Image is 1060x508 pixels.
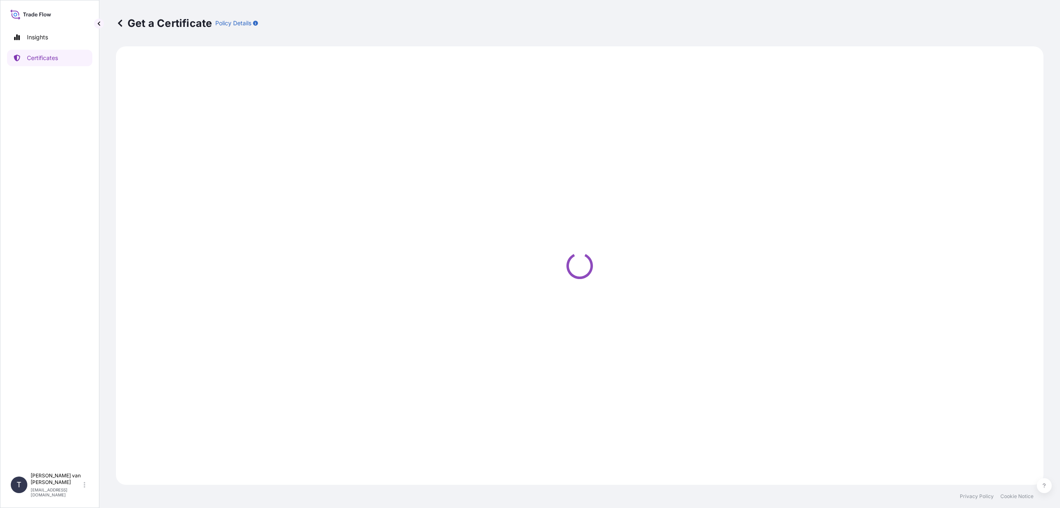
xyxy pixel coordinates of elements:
[31,472,82,486] p: [PERSON_NAME] van [PERSON_NAME]
[121,51,1038,480] div: Loading
[1000,493,1033,500] a: Cookie Notice
[17,481,22,489] span: T
[31,487,82,497] p: [EMAIL_ADDRESS][DOMAIN_NAME]
[116,17,212,30] p: Get a Certificate
[7,50,92,66] a: Certificates
[27,54,58,62] p: Certificates
[215,19,251,27] p: Policy Details
[960,493,994,500] a: Privacy Policy
[27,33,48,41] p: Insights
[7,29,92,46] a: Insights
